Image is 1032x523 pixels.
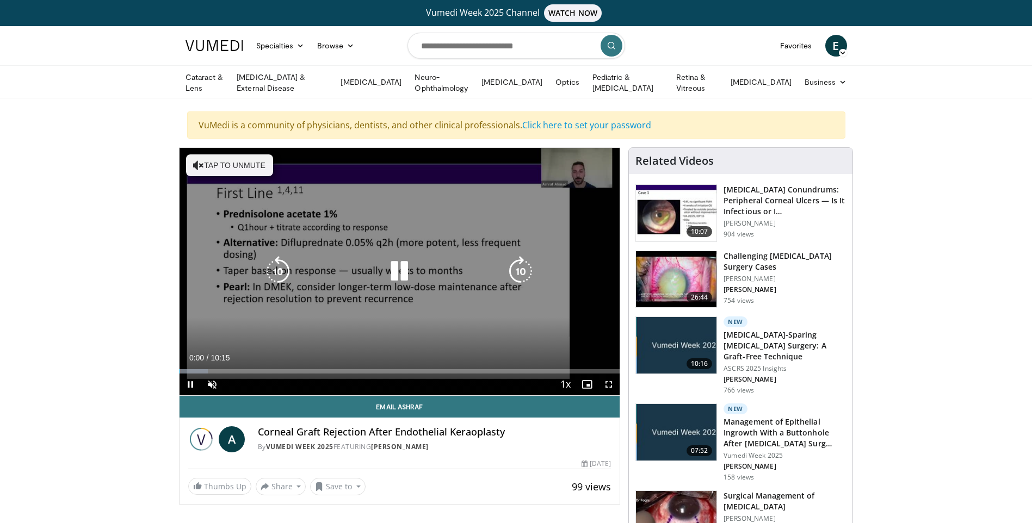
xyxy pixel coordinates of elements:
a: Browse [311,35,361,57]
button: Tap to unmute [186,154,273,176]
a: Vumedi Week 2025 ChannelWATCH NOW [187,4,845,22]
p: [PERSON_NAME] [724,275,846,283]
a: A [219,426,245,452]
button: Unmute [201,373,223,395]
span: WATCH NOW [544,4,602,22]
img: 5ede7c1e-2637-46cb-a546-16fd546e0e1e.150x105_q85_crop-smart_upscale.jpg [636,185,716,241]
p: [PERSON_NAME] [724,375,846,384]
a: E [825,35,847,57]
a: 26:44 Challenging [MEDICAL_DATA] Surgery Cases [PERSON_NAME] [PERSON_NAME] 754 views [635,251,846,308]
p: [PERSON_NAME] [724,219,846,228]
a: Vumedi Week 2025 [266,442,333,451]
h3: [MEDICAL_DATA] Conundrums: Peripheral Corneal Ulcers — Is It Infectious or I… [724,184,846,217]
span: 26:44 [687,292,713,303]
p: [PERSON_NAME] [724,462,846,471]
h4: Related Videos [635,154,714,167]
a: Click here to set your password [522,119,651,131]
button: Pause [180,373,201,395]
a: Email Ashraf [180,396,620,418]
input: Search topics, interventions [407,33,625,59]
h3: Surgical Management of [MEDICAL_DATA] [724,490,846,512]
a: [MEDICAL_DATA] [724,71,798,93]
button: Fullscreen [598,373,620,395]
div: [DATE] [582,459,611,469]
h3: Management of Epithelial Ingrowth With a Buttonhole After [MEDICAL_DATA] Surg… [724,416,846,449]
button: Enable picture-in-picture mode [576,373,598,395]
span: 99 views [572,480,611,493]
p: 158 views [724,473,754,482]
a: [MEDICAL_DATA] & External Disease [230,72,334,94]
a: Thumbs Up [188,478,251,495]
p: New [724,403,747,414]
video-js: Video Player [180,148,620,396]
img: af7cb505-fca8-4258-9910-2a274f8a3ee4.jpg.150x105_q85_crop-smart_upscale.jpg [636,404,716,460]
p: ASCRS 2025 Insights [724,364,846,373]
p: New [724,316,747,327]
a: 07:52 New Management of Epithelial Ingrowth With a Buttonhole After [MEDICAL_DATA] Surg… Vumedi W... [635,403,846,482]
a: 10:16 New [MEDICAL_DATA]-Sparing [MEDICAL_DATA] Surgery: A Graft-Free Technique ASCRS 2025 Insigh... [635,316,846,395]
a: 10:07 [MEDICAL_DATA] Conundrums: Peripheral Corneal Ulcers — Is It Infectious or I… [PERSON_NAME]... [635,184,846,242]
a: Neuro-Ophthalmology [408,72,475,94]
a: Favorites [774,35,819,57]
span: / [207,353,209,362]
button: Playback Rate [554,373,576,395]
span: 10:15 [211,353,230,362]
h3: [MEDICAL_DATA]-Sparing [MEDICAL_DATA] Surgery: A Graft-Free Technique [724,329,846,362]
a: Pediatric & [MEDICAL_DATA] [586,72,670,94]
p: Vumedi Week 2025 [724,451,846,460]
div: Progress Bar [180,369,620,373]
h3: Challenging [MEDICAL_DATA] Surgery Cases [724,251,846,272]
span: 10:07 [687,226,713,237]
a: [MEDICAL_DATA] [475,71,549,93]
p: 754 views [724,296,754,305]
span: 0:00 [189,353,204,362]
img: 05a6f048-9eed-46a7-93e1-844e43fc910c.150x105_q85_crop-smart_upscale.jpg [636,251,716,308]
p: 904 views [724,230,754,239]
p: [PERSON_NAME] [724,285,846,294]
button: Share [256,478,306,495]
p: 766 views [724,386,754,395]
h4: Corneal Graft Rejection After Endothelial Keraoplasty [258,426,611,438]
a: Business [798,71,854,93]
div: VuMedi is a community of physicians, dentists, and other clinical professionals. [187,111,845,139]
a: Specialties [250,35,311,57]
img: e2db3364-8554-489a-9e60-297bee4c90d2.jpg.150x105_q85_crop-smart_upscale.jpg [636,317,716,373]
span: 10:16 [687,358,713,369]
span: 07:52 [687,445,713,456]
a: [PERSON_NAME] [371,442,429,451]
a: Retina & Vitreous [670,72,724,94]
a: Optics [549,71,585,93]
img: VuMedi Logo [186,40,243,51]
p: [PERSON_NAME] [724,514,846,523]
button: Save to [310,478,366,495]
img: Vumedi Week 2025 [188,426,214,452]
a: Cataract & Lens [179,72,231,94]
div: By FEATURING [258,442,611,452]
a: [MEDICAL_DATA] [334,71,408,93]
